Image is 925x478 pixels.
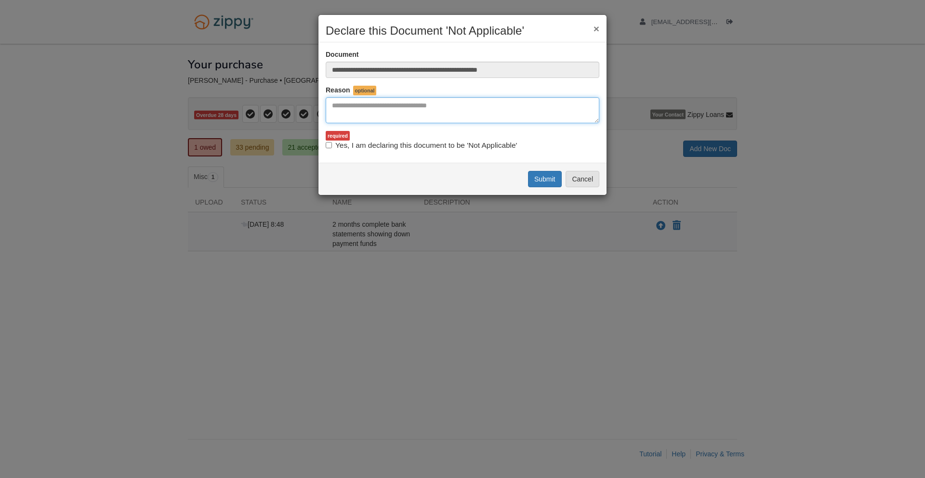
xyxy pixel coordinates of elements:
button: Submit [528,171,562,187]
button: Cancel [566,171,599,187]
span: optional [353,86,377,95]
div: required [326,131,350,141]
label: Reason [326,85,350,95]
input: Doc Name [326,62,599,78]
h2: Declare this Document 'Not Applicable' [326,25,599,37]
input: Yes, I am declaring this document to be 'Not Applicable' [326,142,332,148]
button: × [594,24,599,34]
label: Yes, I am declaring this document to be 'Not Applicable' [326,140,517,151]
label: Document [326,50,358,59]
textarea: Reasons Why [326,97,599,123]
